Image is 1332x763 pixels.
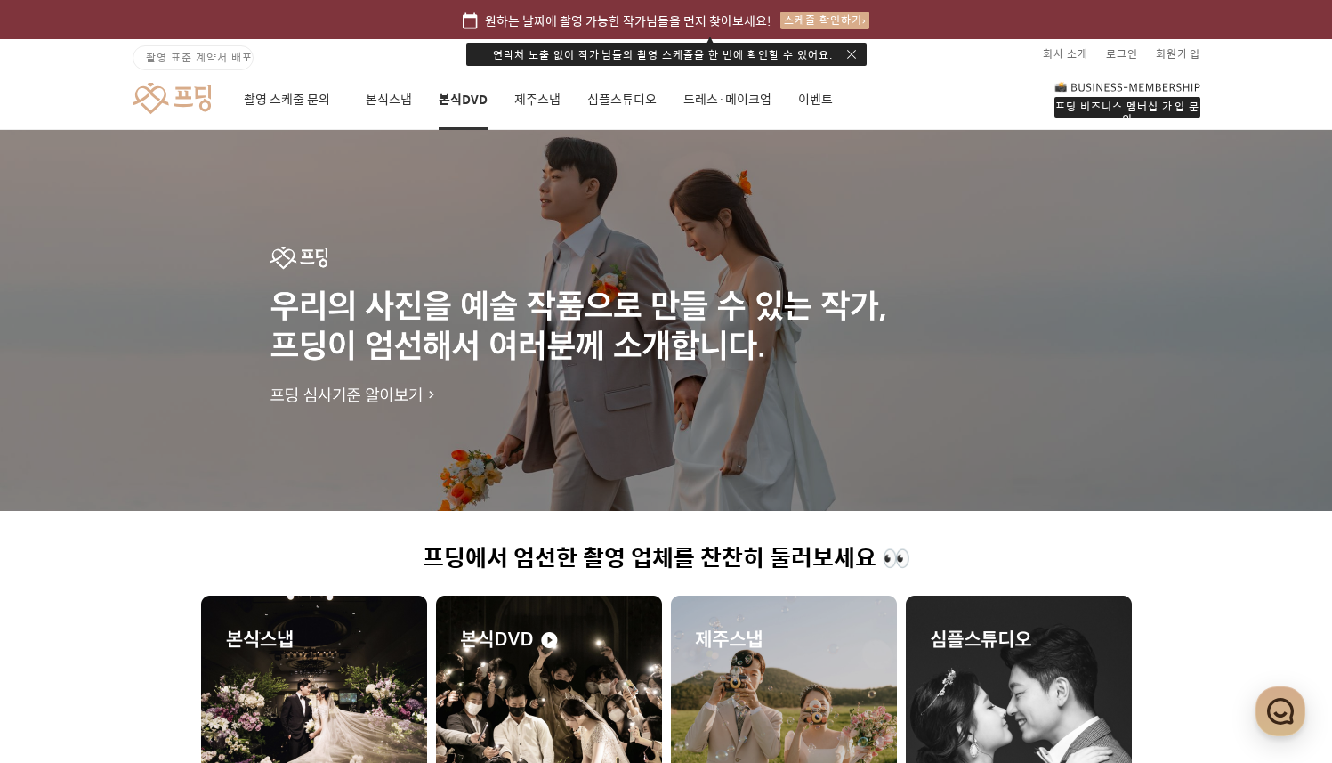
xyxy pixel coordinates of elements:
a: 촬영 표준 계약서 배포 [133,45,254,70]
a: 프딩 비즈니스 멤버십 가입 문의 [1054,80,1200,118]
a: 대화 [117,564,230,609]
a: 드레스·메이크업 [683,69,771,130]
a: 로그인 [1106,39,1138,68]
a: 심플스튜디오 [587,69,657,130]
a: 이벤트 [798,69,833,130]
span: 설정 [275,591,296,605]
div: 프딩 비즈니스 멤버십 가입 문의 [1054,97,1200,118]
span: 촬영 표준 계약서 배포 [146,49,253,65]
span: 원하는 날짜에 촬영 가능한 작가님들을 먼저 찾아보세요! [485,11,771,30]
div: 스케줄 확인하기 [780,12,869,29]
a: 홈 [5,564,117,609]
a: 회원가입 [1156,39,1200,68]
a: 본식DVD [439,69,488,130]
a: 촬영 스케줄 문의 [244,69,339,130]
h1: 프딩에서 엄선한 촬영 업체를 찬찬히 둘러보세요 👀 [201,545,1132,572]
a: 설정 [230,564,342,609]
a: 제주스냅 [514,69,561,130]
a: 본식스냅 [366,69,412,130]
a: 회사 소개 [1043,39,1088,68]
div: 연락처 노출 없이 작가님들의 촬영 스케줄을 한 번에 확인할 수 있어요. [466,43,867,66]
span: 홈 [56,591,67,605]
span: 대화 [163,592,184,606]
